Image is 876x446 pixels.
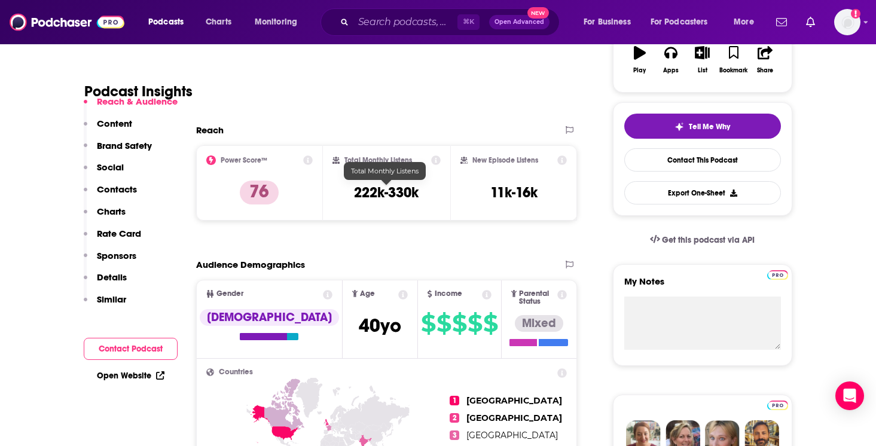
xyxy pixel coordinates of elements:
img: Podchaser Pro [767,270,788,280]
span: ⌘ K [457,14,480,30]
span: $ [437,314,451,333]
h2: Reach [196,124,224,136]
p: Similar [97,294,126,305]
p: Contacts [97,184,137,195]
span: New [527,7,549,19]
span: Parental Status [519,290,555,306]
span: Charts [206,14,231,30]
span: For Podcasters [651,14,708,30]
span: [GEOGRAPHIC_DATA] [466,395,562,406]
p: Reach & Audience [97,96,178,107]
h3: 222k-330k [354,184,419,201]
div: [DEMOGRAPHIC_DATA] [200,309,339,326]
span: 3 [450,430,459,440]
button: open menu [575,13,646,32]
button: Bookmark [718,38,749,81]
button: Content [84,118,132,140]
span: 2 [450,413,459,423]
img: Podchaser - Follow, Share and Rate Podcasts [10,11,124,33]
div: Open Intercom Messenger [835,381,864,410]
h2: Audience Demographics [196,259,305,270]
button: open menu [643,13,725,32]
button: Play [624,38,655,81]
button: Show profile menu [834,9,860,35]
span: For Business [584,14,631,30]
button: open menu [725,13,769,32]
img: tell me why sparkle [674,122,684,132]
span: Open Advanced [495,19,544,25]
a: Open Website [97,371,164,381]
span: Monitoring [255,14,297,30]
button: Reach & Audience [84,96,178,118]
p: Content [97,118,132,129]
button: Apps [655,38,686,81]
button: Charts [84,206,126,228]
a: Pro website [767,268,788,280]
p: 76 [240,181,279,204]
h2: Power Score™ [221,156,267,164]
button: Sponsors [84,250,136,272]
span: Tell Me Why [689,122,730,132]
h1: Podcast Insights [84,83,193,100]
p: Charts [97,206,126,217]
span: Age [360,290,375,298]
button: Rate Card [84,228,141,250]
button: open menu [140,13,199,32]
span: $ [468,314,482,333]
span: Logged in as danikarchmer [834,9,860,35]
span: $ [421,314,435,333]
span: [GEOGRAPHIC_DATA] [466,413,562,423]
svg: Add a profile image [851,9,860,19]
button: open menu [246,13,313,32]
h2: Total Monthly Listens [344,156,412,164]
span: $ [483,314,497,333]
a: Show notifications dropdown [771,12,792,32]
button: Similar [84,294,126,316]
button: Export One-Sheet [624,181,781,204]
span: Get this podcast via API [662,235,755,245]
h2: New Episode Listens [472,156,538,164]
p: Rate Card [97,228,141,239]
p: Social [97,161,124,173]
div: List [698,67,707,74]
span: Income [435,290,462,298]
span: 1 [450,396,459,405]
div: Play [633,67,646,74]
button: Details [84,271,127,294]
button: Contact Podcast [84,338,178,360]
div: Search podcasts, credits, & more... [332,8,571,36]
span: [GEOGRAPHIC_DATA] [466,430,558,441]
button: Social [84,161,124,184]
div: Mixed [515,315,563,332]
p: Details [97,271,127,283]
a: Pro website [767,399,788,410]
a: Show notifications dropdown [801,12,820,32]
p: Brand Safety [97,140,152,151]
span: Gender [216,290,243,298]
p: Sponsors [97,250,136,261]
img: User Profile [834,9,860,35]
div: Bookmark [719,67,747,74]
img: Podchaser Pro [767,401,788,410]
button: Brand Safety [84,140,152,162]
div: Share [757,67,773,74]
button: Open AdvancedNew [489,15,550,29]
button: Contacts [84,184,137,206]
button: tell me why sparkleTell Me Why [624,114,781,139]
span: 40 yo [359,314,401,337]
span: Countries [219,368,253,376]
h3: 11k-16k [490,184,538,201]
button: List [686,38,718,81]
span: $ [452,314,466,333]
input: Search podcasts, credits, & more... [353,13,457,32]
a: Contact This Podcast [624,148,781,172]
div: Apps [663,67,679,74]
button: Share [749,38,780,81]
span: More [734,14,754,30]
a: Get this podcast via API [640,225,765,255]
label: My Notes [624,276,781,297]
a: Charts [198,13,239,32]
span: Podcasts [148,14,184,30]
span: Total Monthly Listens [351,167,419,175]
